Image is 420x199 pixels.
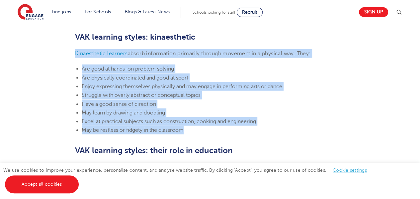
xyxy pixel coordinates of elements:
span: Are good at hands-on problem solving [82,66,174,72]
a: Recruit [237,8,263,17]
b: VAK learning styles: kinaesthetic [75,32,195,42]
img: Engage Education [18,4,43,21]
span: absorb information primarily through movement in a physical way. They: [127,51,310,57]
span: We use cookies to improve your experience, personalise content, and analyse website traffic. By c... [3,168,374,187]
a: Kinaesthetic learners [75,51,127,57]
a: Accept all cookies [5,175,79,193]
b: VAK learning styles: their role in education [75,146,233,155]
a: Find jobs [52,9,71,14]
span: Are physically coordinated and good at sport [82,75,188,81]
span: May learn by drawing and doodling [82,110,165,116]
a: For Schools [85,9,111,14]
span: Struggle with overly abstract or conceptual topics [82,92,201,98]
span: Excel at practical subjects such as construction, cooking and engineering [82,118,256,124]
a: Cookie settings [333,168,367,173]
span: Enjoy expressing themselves physically and may engage in performing arts or dance [82,84,282,90]
a: Blogs & Latest News [125,9,170,14]
span: May be restless or fidgety in the classroom [82,127,184,133]
span: Recruit [242,10,257,15]
span: Have a good sense of direction [82,101,156,107]
span: Schools looking for staff [193,10,235,15]
a: Sign up [359,7,388,17]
